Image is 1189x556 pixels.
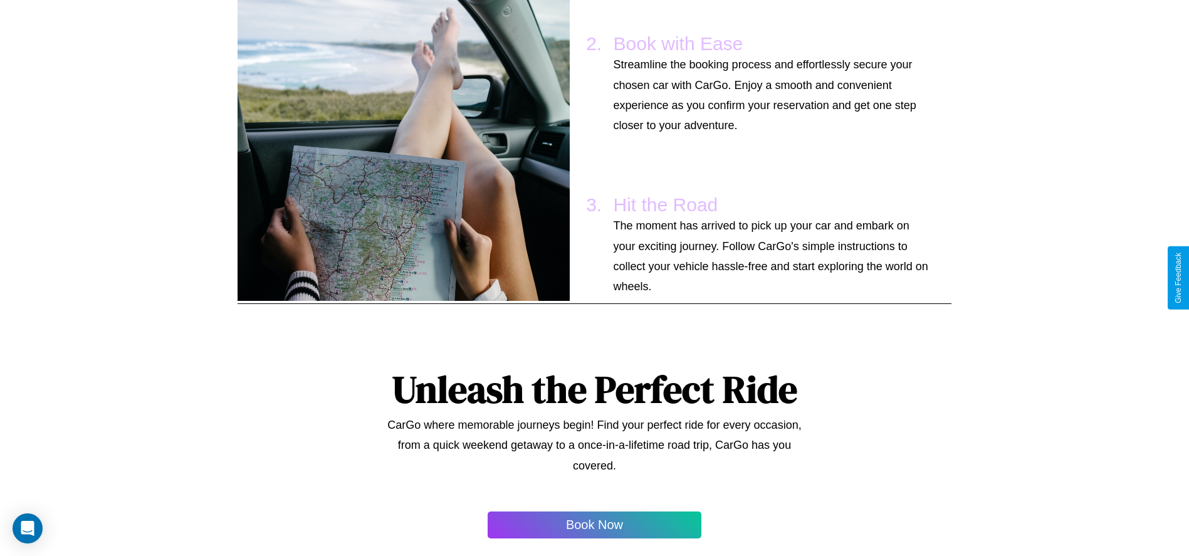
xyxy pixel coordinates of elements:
[488,511,701,538] button: Book Now
[13,513,43,543] div: Open Intercom Messenger
[614,55,933,136] p: Streamline the booking process and effortlessly secure your chosen car with CarGo. Enjoy a smooth...
[614,216,933,297] p: The moment has arrived to pick up your car and embark on your exciting journey. Follow CarGo's si...
[392,364,797,415] h1: Unleash the Perfect Ride
[380,415,809,476] p: CarGo where memorable journeys begin! Find your perfect ride for every occasion, from a quick wee...
[607,188,939,303] li: Hit the Road
[607,27,939,142] li: Book with Ease
[1174,253,1183,303] div: Give Feedback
